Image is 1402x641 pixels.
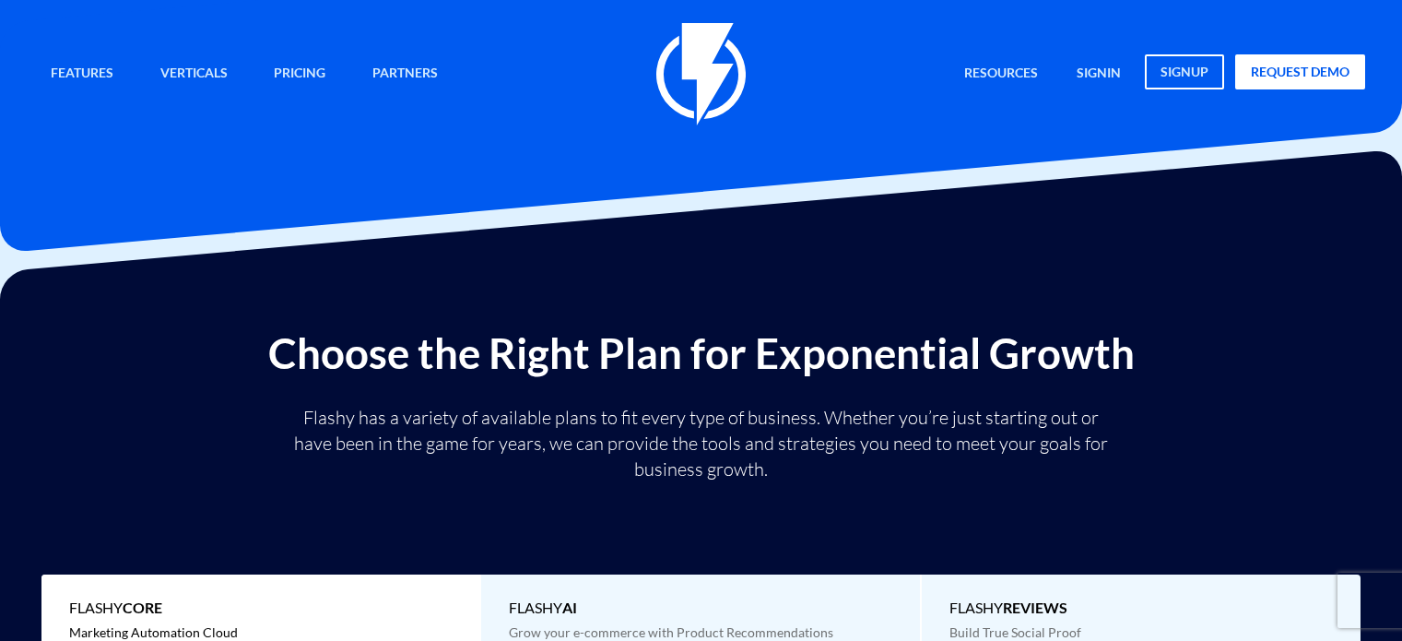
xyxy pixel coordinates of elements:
[1003,599,1067,616] b: REVIEWS
[1063,54,1135,94] a: signin
[147,54,242,94] a: Verticals
[950,54,1052,94] a: Resources
[1145,54,1224,89] a: signup
[123,599,162,616] b: Core
[509,598,891,619] span: Flashy
[1235,54,1365,89] a: request demo
[562,599,577,616] b: AI
[949,598,1334,619] span: Flashy
[69,624,238,640] span: Marketing Automation Cloud
[14,330,1388,376] h2: Choose the Right Plan for Exponential Growth
[37,54,127,94] a: Features
[359,54,452,94] a: Partners
[260,54,339,94] a: Pricing
[287,405,1116,482] p: Flashy has a variety of available plans to fit every type of business. Whether you’re just starti...
[949,624,1081,640] span: Build True Social Proof
[509,624,833,640] span: Grow your e-commerce with Product Recommendations
[69,598,452,619] span: Flashy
